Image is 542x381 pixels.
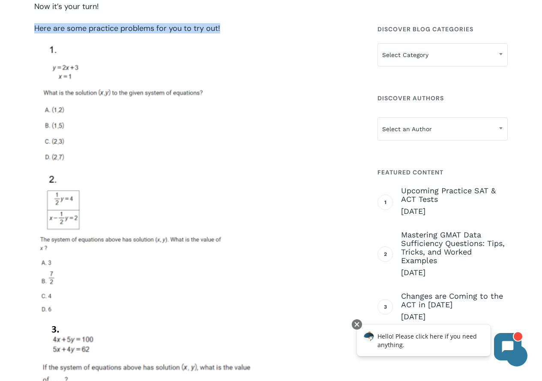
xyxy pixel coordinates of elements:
[401,186,508,216] a: Upcoming Practice SAT & ACT Tests [DATE]
[378,120,507,138] span: Select an Author
[377,117,508,141] span: Select an Author
[401,206,508,216] span: [DATE]
[401,267,508,278] span: [DATE]
[348,318,530,369] iframe: Chatbot
[377,165,508,180] h4: Featured Content
[401,292,508,322] a: Changes are Coming to the ACT in [DATE] [DATE]
[377,90,508,106] h4: Discover Authors
[377,21,508,37] h4: Discover Blog Categories
[401,186,508,204] span: Upcoming Practice SAT & ACT Tests
[401,231,508,265] span: Mastering GMAT Data Sufficiency Questions: Tips, Tricks, and Worked Examples
[377,43,508,66] span: Select Category
[34,45,224,315] img: desmos pt 3 6
[378,46,507,64] span: Select Category
[401,292,508,309] span: Changes are Coming to the ACT in [DATE]
[34,23,220,33] span: Here are some practice problems for you to try out!
[401,231,508,278] a: Mastering GMAT Data Sufficiency Questions: Tips, Tricks, and Worked Examples [DATE]
[34,1,99,12] span: Now it’s your turn!
[401,312,508,322] span: [DATE]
